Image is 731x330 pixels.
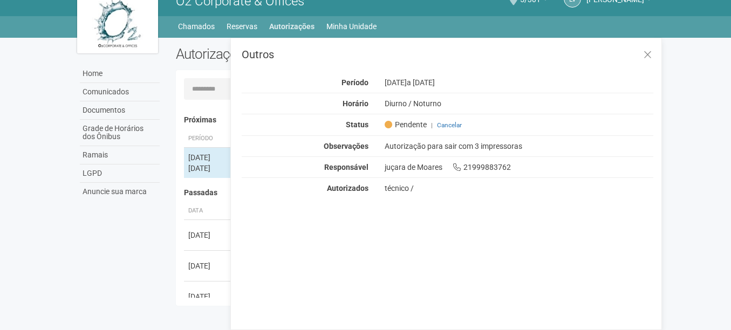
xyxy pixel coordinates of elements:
strong: Período [341,78,368,87]
th: Período [184,130,233,148]
strong: Autorizados [327,184,368,192]
span: Pendente [385,120,427,129]
strong: Status [346,120,368,129]
div: [DATE] [188,260,228,271]
span: a [DATE] [407,78,435,87]
div: [DATE] [377,78,662,87]
div: juçara de Moares 21999883762 [377,162,662,172]
a: Home [80,65,160,83]
h4: Próximas [184,116,646,124]
div: [DATE] [188,163,228,174]
h4: Passadas [184,189,646,197]
a: Reservas [227,19,257,34]
div: Diurno / Noturno [377,99,662,108]
strong: Observações [324,142,368,150]
a: Anuncie sua marca [80,183,160,201]
strong: Responsável [324,163,368,171]
div: [DATE] [188,230,228,240]
a: Ramais [80,146,160,164]
a: Comunicados [80,83,160,101]
h3: Outros [242,49,653,60]
a: Cancelar [437,121,462,129]
span: | [431,121,433,129]
th: Data [184,202,233,220]
div: [DATE] [188,152,228,163]
a: LGPD [80,164,160,183]
a: Chamados [178,19,215,34]
div: Autorização para sair com 3 impressoras [377,141,662,151]
a: Documentos [80,101,160,120]
h2: Autorizações [176,46,407,62]
div: técnico / [385,183,654,193]
a: Minha Unidade [326,19,377,34]
strong: Horário [343,99,368,108]
div: [DATE] [188,291,228,302]
a: Autorizações [269,19,315,34]
a: Grade de Horários dos Ônibus [80,120,160,146]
